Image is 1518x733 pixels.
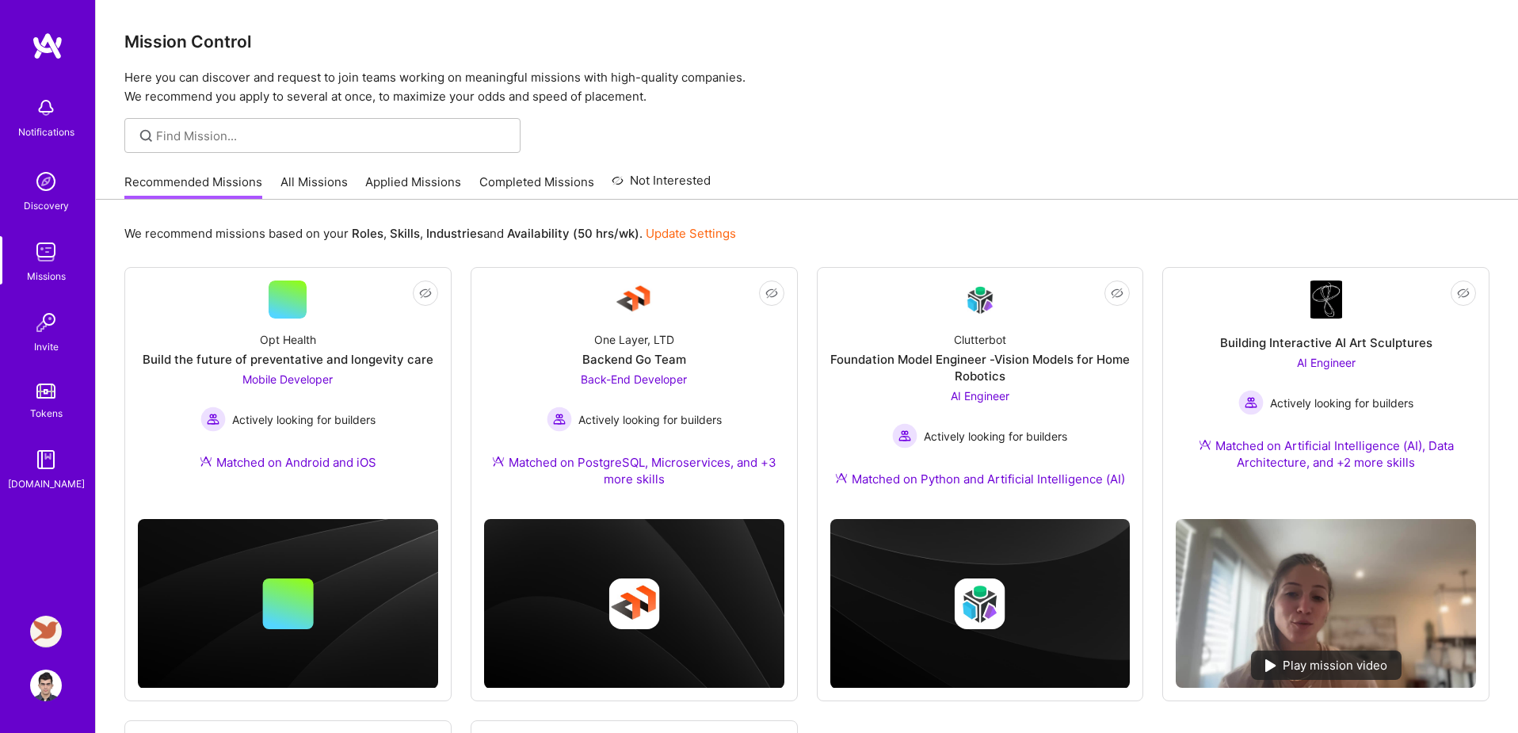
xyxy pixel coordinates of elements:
[479,174,594,200] a: Completed Missions
[419,287,432,300] i: icon EyeClosed
[32,32,63,60] img: logo
[137,127,155,145] i: icon SearchGrey
[200,455,212,468] img: Ateam Purple Icon
[765,287,778,300] i: icon EyeClosed
[138,281,438,490] a: Opt HealthBuild the future of preventative and longevity careMobile Developer Actively looking fo...
[1265,659,1276,672] img: play
[1111,287,1123,300] i: icon EyeClosed
[232,411,376,428] span: Actively looking for builders
[1457,287,1470,300] i: icon EyeClosed
[36,384,55,399] img: tokens
[30,444,62,475] img: guide book
[138,519,438,689] img: cover
[352,226,383,241] b: Roles
[1238,390,1264,415] img: Actively looking for builders
[1176,281,1476,506] a: Company LogoBuilding Interactive AI Art SculpturesAI Engineer Actively looking for buildersActive...
[365,174,461,200] a: Applied Missions
[578,411,722,428] span: Actively looking for builders
[143,351,433,368] div: Build the future of preventative and longevity care
[30,236,62,268] img: teamwork
[1199,438,1211,451] img: Ateam Purple Icon
[1220,334,1432,351] div: Building Interactive AI Art Sculptures
[1310,281,1342,319] img: Company Logo
[200,454,376,471] div: Matched on Android and iOS
[26,670,66,701] a: User Avatar
[547,407,572,432] img: Actively looking for builders
[594,331,674,348] div: One Layer, LTD
[830,519,1131,689] img: cover
[18,124,74,140] div: Notifications
[426,226,483,241] b: Industries
[124,68,1489,106] p: Here you can discover and request to join teams working on meaningful missions with high-quality ...
[30,166,62,197] img: discovery
[582,351,686,368] div: Backend Go Team
[124,174,262,200] a: Recommended Missions
[484,519,784,689] img: cover
[835,471,848,484] img: Ateam Purple Icon
[34,338,59,355] div: Invite
[507,226,639,241] b: Availability (50 hrs/wk)
[484,454,784,487] div: Matched on PostgreSQL, Microservices, and +3 more skills
[646,226,736,241] a: Update Settings
[200,407,226,432] img: Actively looking for builders
[124,225,736,242] p: We recommend missions based on your , , and .
[24,197,69,214] div: Discovery
[955,578,1005,629] img: Company logo
[260,331,316,348] div: Opt Health
[615,281,653,319] img: Company Logo
[27,268,66,284] div: Missions
[951,389,1009,403] span: AI Engineer
[892,423,917,449] img: Actively looking for builders
[30,307,62,338] img: Invite
[280,174,348,200] a: All Missions
[961,281,999,319] img: Company Logo
[1176,437,1476,471] div: Matched on Artificial Intelligence (AI), Data Architecture, and +2 more skills
[581,372,687,386] span: Back-End Developer
[390,226,420,241] b: Skills
[830,351,1131,384] div: Foundation Model Engineer -Vision Models for Home Robotics
[608,578,659,629] img: Company logo
[492,455,505,468] img: Ateam Purple Icon
[8,475,85,492] div: [DOMAIN_NAME]
[830,281,1131,506] a: Company LogoClutterbotFoundation Model Engineer -Vision Models for Home RoboticsAI Engineer Activ...
[242,372,333,386] span: Mobile Developer
[124,32,1489,52] h3: Mission Control
[924,428,1067,445] span: Actively looking for builders
[1251,651,1402,680] div: Play mission video
[484,281,784,506] a: Company LogoOne Layer, LTDBackend Go TeamBack-End Developer Actively looking for buildersActively...
[30,670,62,701] img: User Avatar
[30,92,62,124] img: bell
[1297,356,1356,369] span: AI Engineer
[612,171,711,200] a: Not Interested
[26,616,66,647] a: Robynn AI: Full-Stack Engineer to Build Multi-Agent Marketing Platform
[1176,519,1476,688] img: No Mission
[835,471,1125,487] div: Matched on Python and Artificial Intelligence (AI)
[156,128,509,144] input: Find Mission...
[30,405,63,422] div: Tokens
[1270,395,1413,411] span: Actively looking for builders
[954,331,1006,348] div: Clutterbot
[30,616,62,647] img: Robynn AI: Full-Stack Engineer to Build Multi-Agent Marketing Platform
